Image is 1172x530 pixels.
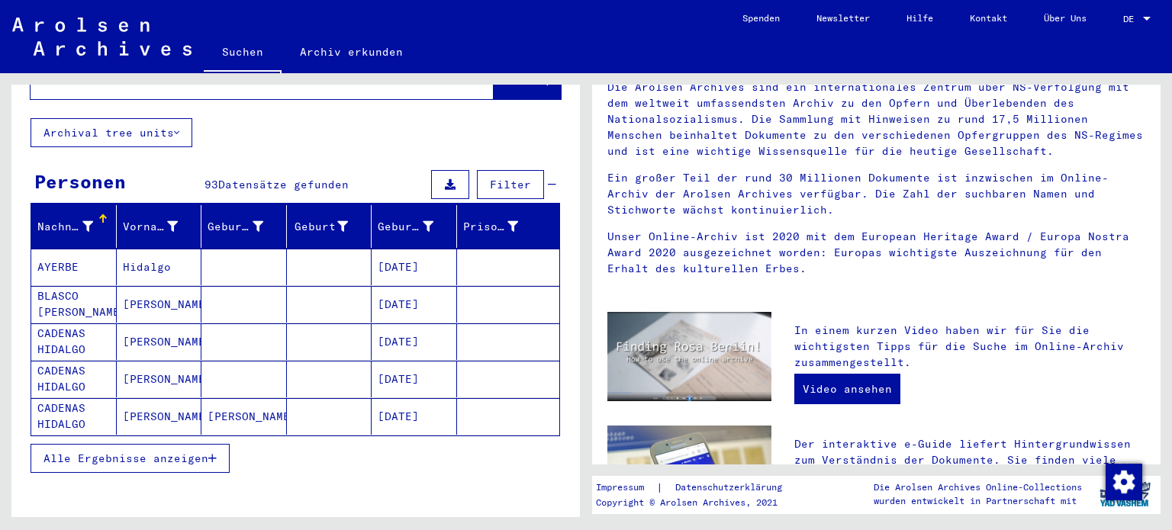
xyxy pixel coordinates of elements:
mat-cell: [DATE] [372,398,457,435]
div: Geburtsname [208,214,286,239]
button: Archival tree units [31,118,192,147]
mat-cell: [PERSON_NAME] [117,398,202,435]
img: Zustimmung ändern [1106,464,1142,500]
p: Der interaktive e-Guide liefert Hintergrundwissen zum Verständnis der Dokumente. Sie finden viele... [794,436,1145,516]
div: Nachname [37,214,116,239]
span: Datensätze gefunden [218,178,349,191]
mat-cell: Hidalgo [117,249,202,285]
p: Die Arolsen Archives Online-Collections [874,480,1082,494]
mat-header-cell: Geburtsname [201,205,287,248]
a: Archiv erkunden [282,34,421,70]
mat-cell: [DATE] [372,323,457,360]
div: Vorname [123,219,179,235]
mat-cell: [PERSON_NAME] [117,361,202,397]
p: Ein großer Teil der rund 30 Millionen Dokumente ist inzwischen im Online-Archiv der Arolsen Archi... [607,170,1145,218]
a: Suchen [204,34,282,73]
div: Geburtsdatum [378,219,433,235]
div: Geburtsname [208,219,263,235]
img: yv_logo.png [1096,475,1154,513]
button: Alle Ergebnisse anzeigen [31,444,230,473]
mat-cell: [PERSON_NAME] [201,398,287,435]
mat-cell: BLASCO [PERSON_NAME] [31,286,117,323]
p: Unser Online-Archiv ist 2020 mit dem European Heritage Award / Europa Nostra Award 2020 ausgezeic... [607,229,1145,277]
mat-header-cell: Prisoner # [457,205,560,248]
span: DE [1123,14,1140,24]
img: video.jpg [607,312,771,401]
mat-cell: AYERBE [31,249,117,285]
span: Alle Ergebnisse anzeigen [43,451,208,465]
div: Geburtsdatum [378,214,456,239]
mat-cell: [PERSON_NAME] [117,323,202,360]
div: Nachname [37,219,93,235]
p: wurden entwickelt in Partnerschaft mit [874,494,1082,508]
mat-header-cell: Geburtsdatum [372,205,457,248]
div: Prisoner # [463,219,519,235]
mat-header-cell: Vorname [117,205,202,248]
mat-cell: [DATE] [372,249,457,285]
span: 93 [204,178,218,191]
div: Prisoner # [463,214,542,239]
mat-cell: CADENAS HIDALGO [31,323,117,360]
p: Die Arolsen Archives sind ein internationales Zentrum über NS-Verfolgung mit dem weltweit umfasse... [607,79,1145,159]
button: Filter [477,170,544,199]
div: Personen [34,168,126,195]
div: Geburt‏ [293,214,372,239]
mat-cell: [DATE] [372,286,457,323]
mat-cell: CADENAS HIDALGO [31,398,117,435]
mat-header-cell: Nachname [31,205,117,248]
img: Arolsen_neg.svg [12,18,192,56]
span: Filter [490,178,531,191]
div: Geburt‏ [293,219,349,235]
mat-cell: [PERSON_NAME] [117,286,202,323]
a: Video ansehen [794,374,900,404]
mat-cell: [DATE] [372,361,457,397]
a: Impressum [596,480,656,496]
a: Datenschutzerklärung [663,480,800,496]
mat-header-cell: Geburt‏ [287,205,372,248]
p: Copyright © Arolsen Archives, 2021 [596,496,800,509]
p: In einem kurzen Video haben wir für Sie die wichtigsten Tipps für die Suche im Online-Archiv zusa... [794,323,1145,371]
div: | [596,480,800,496]
div: Vorname [123,214,201,239]
mat-cell: CADENAS HIDALGO [31,361,117,397]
